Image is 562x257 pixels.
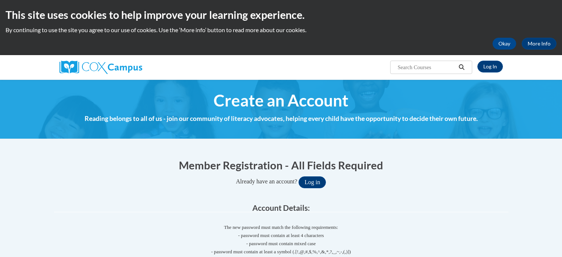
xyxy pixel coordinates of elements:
[456,63,467,72] button: Search
[54,158,508,173] h1: Member Registration - All Fields Required
[214,91,348,110] span: Create an Account
[299,176,326,188] button: Log in
[397,63,456,72] input: Search Courses
[59,61,142,74] img: Cox Campus
[252,203,310,212] span: Account Details:
[236,178,297,185] span: Already have an account?
[6,7,556,22] h2: This site uses cookies to help improve your learning experience.
[6,26,556,34] p: By continuing to use the site you agree to our use of cookies. Use the ‘More info’ button to read...
[522,38,556,50] a: More Info
[477,61,503,72] a: Log In
[54,114,508,124] h4: Reading belongs to all of us - join our community of literacy advocates, helping every child have...
[224,224,338,230] span: The new password must match the following requirements:
[493,38,516,50] button: Okay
